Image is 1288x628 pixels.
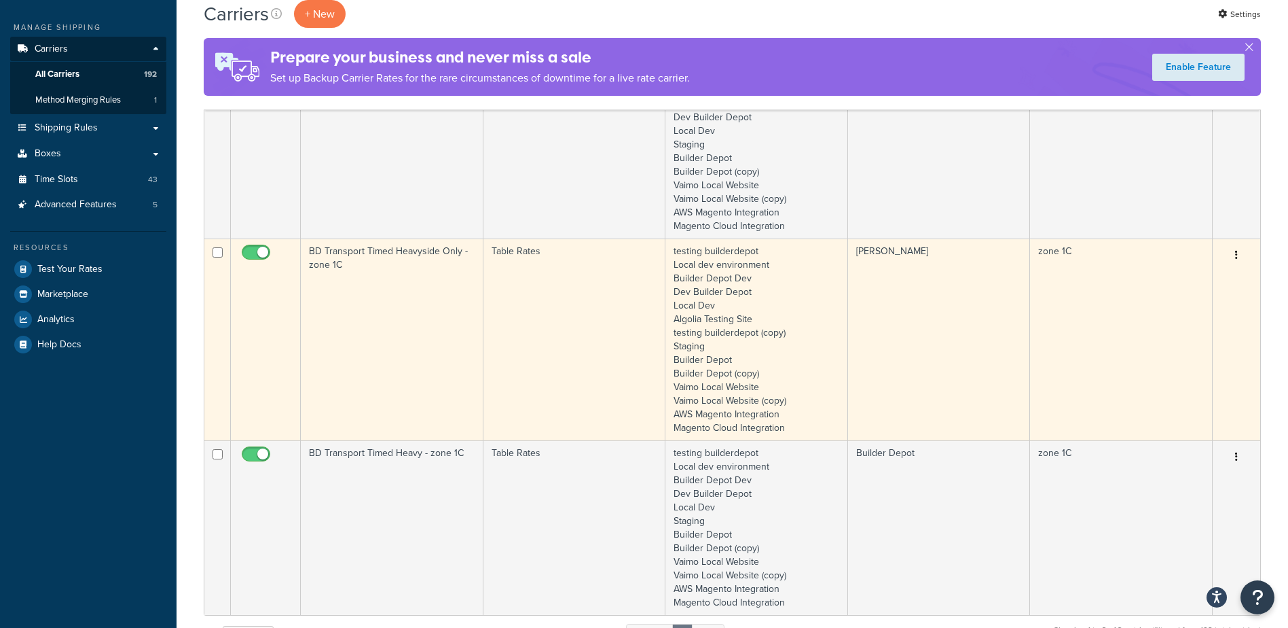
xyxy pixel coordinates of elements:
td: Table Rates [483,64,666,239]
div: Resources [10,242,166,254]
div: Manage Shipping [10,22,166,33]
a: Help Docs [10,332,166,357]
a: Carriers [10,37,166,62]
td: Builder Depot [848,440,1031,615]
span: Analytics [37,314,75,326]
span: 192 [144,69,157,80]
li: Time Slots [10,167,166,192]
span: All Carriers [35,69,79,80]
td: Builder Depot [848,64,1031,239]
span: Carriers [35,43,68,55]
a: All Carriers 192 [10,62,166,87]
td: BD Transport Timed Light - zone 1C [301,64,483,239]
a: Shipping Rules [10,116,166,141]
button: Open Resource Center [1240,580,1274,614]
li: Advanced Features [10,192,166,217]
td: zone 1C [1030,239,1213,440]
img: ad-rules-rateshop-fe6ec290ccb7230408bd80ed9643f0289d75e0ffd9eb532fc0e269fcd187b520.png [204,38,270,96]
td: BD Transport Timed Heavy - zone 1C [301,440,483,615]
td: BD Transport Timed Heavyside Only - zone 1C [301,239,483,440]
td: Table Rates [483,239,666,440]
a: Settings [1218,5,1261,24]
a: Method Merging Rules 1 [10,88,166,113]
span: Help Docs [37,339,81,351]
td: testing builderdepot Local dev environment Builder Depot Dev Dev Builder Depot Local Dev Staging ... [665,64,848,239]
span: 1 [154,94,157,106]
span: Test Your Rates [37,264,103,275]
a: Time Slots 43 [10,167,166,192]
span: Shipping Rules [35,122,98,134]
td: testing builderdepot Local dev environment Builder Depot Dev Dev Builder Depot Local Dev Staging ... [665,440,848,615]
a: Advanced Features 5 [10,192,166,217]
a: Marketplace [10,282,166,307]
span: Boxes [35,148,61,160]
a: Analytics [10,307,166,332]
li: Method Merging Rules [10,88,166,113]
span: Advanced Features [35,199,117,211]
span: Marketplace [37,289,88,300]
a: Test Your Rates [10,257,166,281]
td: [PERSON_NAME] [848,239,1031,440]
p: Set up Backup Carrier Rates for the rare circumstances of downtime for a live rate carrier. [270,69,690,88]
a: Boxes [10,141,166,167]
li: All Carriers [10,62,166,87]
li: Carriers [10,37,166,114]
td: Table Rates [483,440,666,615]
span: Time Slots [35,174,78,186]
span: 43 [148,174,158,186]
h4: Prepare your business and never miss a sale [270,46,690,69]
span: 5 [153,199,158,211]
a: Enable Feature [1152,54,1245,81]
td: zone 1C [1030,64,1213,239]
td: testing builderdepot Local dev environment Builder Depot Dev Dev Builder Depot Local Dev Algolia ... [665,239,848,440]
span: Method Merging Rules [35,94,121,106]
td: zone 1C [1030,440,1213,615]
h1: Carriers [204,1,269,27]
